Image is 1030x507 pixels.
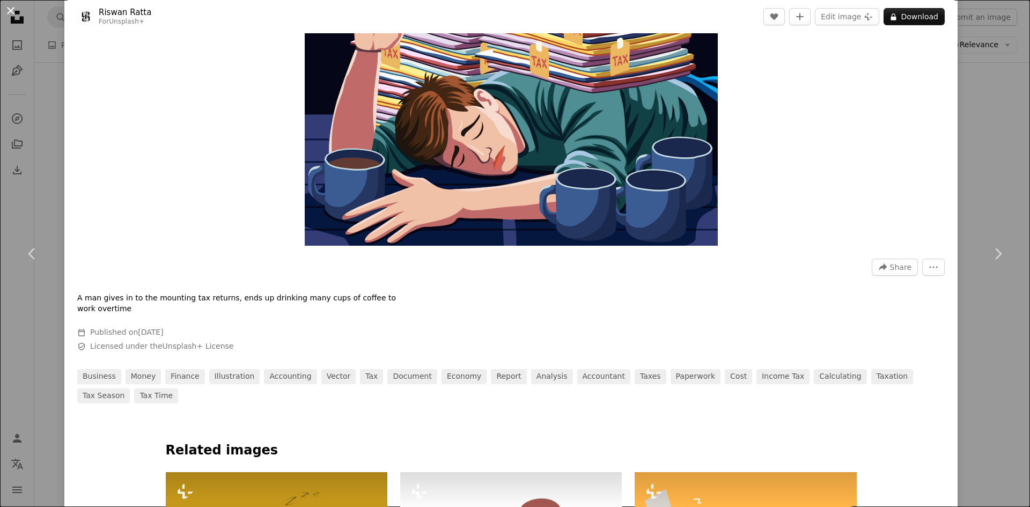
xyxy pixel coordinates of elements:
a: finance [165,369,205,384]
a: tax time [134,388,178,403]
button: More Actions [922,259,945,276]
a: taxation [871,369,914,384]
p: A man gives in to the mounting tax returns, ends up drinking many cups of coffee to work overtime [77,293,399,314]
a: report [491,369,526,384]
a: calculating [814,369,866,384]
span: Share [890,259,911,275]
button: Download [884,8,945,25]
a: illustration [209,369,260,384]
a: economy [442,369,487,384]
h4: Related images [166,442,857,459]
button: Like [763,8,785,25]
a: paperwork [671,369,721,384]
a: income tax [756,369,810,384]
a: business [77,369,121,384]
a: analysis [531,369,573,384]
a: Riswan Ratta [99,7,151,18]
time: April 24, 2025 at 12:14:42 AM GMT+7 [138,328,163,336]
a: accountant [577,369,630,384]
a: tax [360,369,383,384]
a: document [387,369,437,384]
a: taxes [635,369,666,384]
a: cost [725,369,752,384]
a: money [126,369,161,384]
a: Unsplash+ License [163,342,234,350]
a: accounting [264,369,317,384]
a: tax season [77,388,130,403]
button: Share this image [872,259,918,276]
div: For [99,18,151,26]
a: Unsplash+ [109,18,144,25]
button: Edit image [815,8,879,25]
span: Licensed under the [90,341,233,352]
button: Add to Collection [789,8,811,25]
a: Next [966,202,1030,305]
span: Published on [90,328,164,336]
img: Go to Riswan Ratta's profile [77,8,94,25]
a: vector [321,369,356,384]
